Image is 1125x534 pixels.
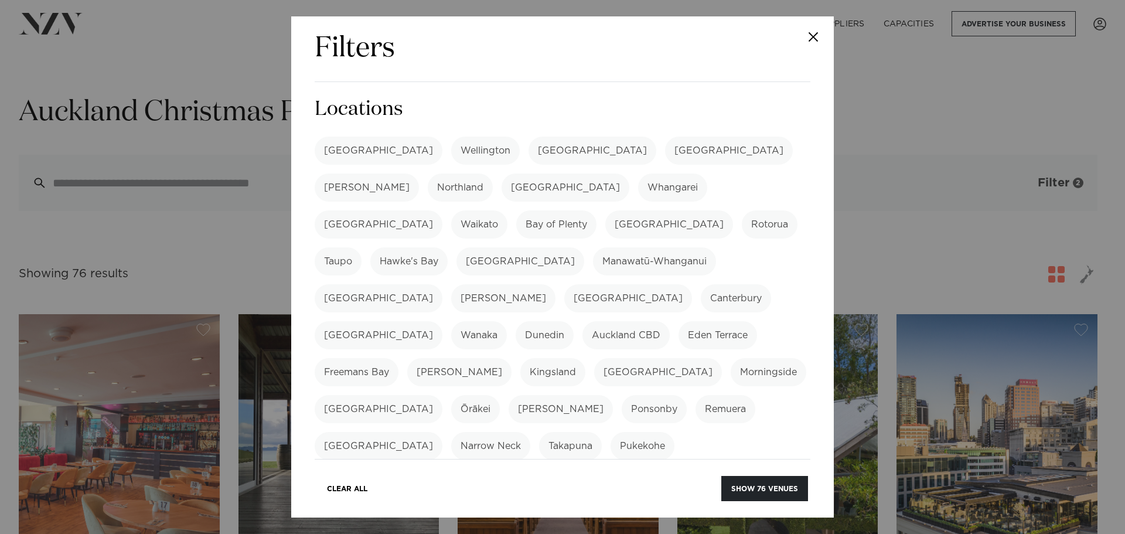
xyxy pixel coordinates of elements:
button: Close [793,16,834,57]
label: [GEOGRAPHIC_DATA] [315,210,442,239]
label: [PERSON_NAME] [407,358,512,386]
label: Pukekohe [611,432,674,460]
label: Canterbury [701,284,771,312]
label: Northland [428,174,493,202]
label: [GEOGRAPHIC_DATA] [315,321,442,349]
label: [PERSON_NAME] [451,284,555,312]
label: Takapuna [539,432,602,460]
label: Remuera [696,395,755,423]
button: Show 76 venues [721,476,808,501]
label: Waikato [451,210,507,239]
label: [GEOGRAPHIC_DATA] [315,432,442,460]
label: [PERSON_NAME] [315,174,419,202]
label: [GEOGRAPHIC_DATA] [502,174,629,202]
label: Manawatū-Whanganui [593,247,716,275]
button: Clear All [317,476,377,501]
label: [GEOGRAPHIC_DATA] [315,284,442,312]
label: Narrow Neck [451,432,530,460]
label: [GEOGRAPHIC_DATA] [594,358,722,386]
label: Eden Terrace [679,321,757,349]
label: Bay of Plenty [516,210,596,239]
label: [GEOGRAPHIC_DATA] [605,210,733,239]
label: Whangarei [638,174,707,202]
label: [GEOGRAPHIC_DATA] [665,137,793,165]
label: [GEOGRAPHIC_DATA] [315,137,442,165]
label: Wanaka [451,321,507,349]
label: Kingsland [520,358,585,386]
label: [GEOGRAPHIC_DATA] [529,137,656,165]
label: Ponsonby [622,395,687,423]
label: [GEOGRAPHIC_DATA] [456,247,584,275]
h2: Filters [315,30,395,67]
label: Auckland CBD [582,321,670,349]
label: [GEOGRAPHIC_DATA] [315,395,442,423]
label: Wellington [451,137,520,165]
label: Ōrākei [451,395,500,423]
label: [GEOGRAPHIC_DATA] [564,284,692,312]
label: Hawke's Bay [370,247,448,275]
h3: Locations [315,96,810,123]
label: Rotorua [742,210,797,239]
label: Freemans Bay [315,358,398,386]
label: Dunedin [516,321,574,349]
label: [PERSON_NAME] [509,395,613,423]
label: Taupo [315,247,362,275]
label: Morningside [731,358,806,386]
